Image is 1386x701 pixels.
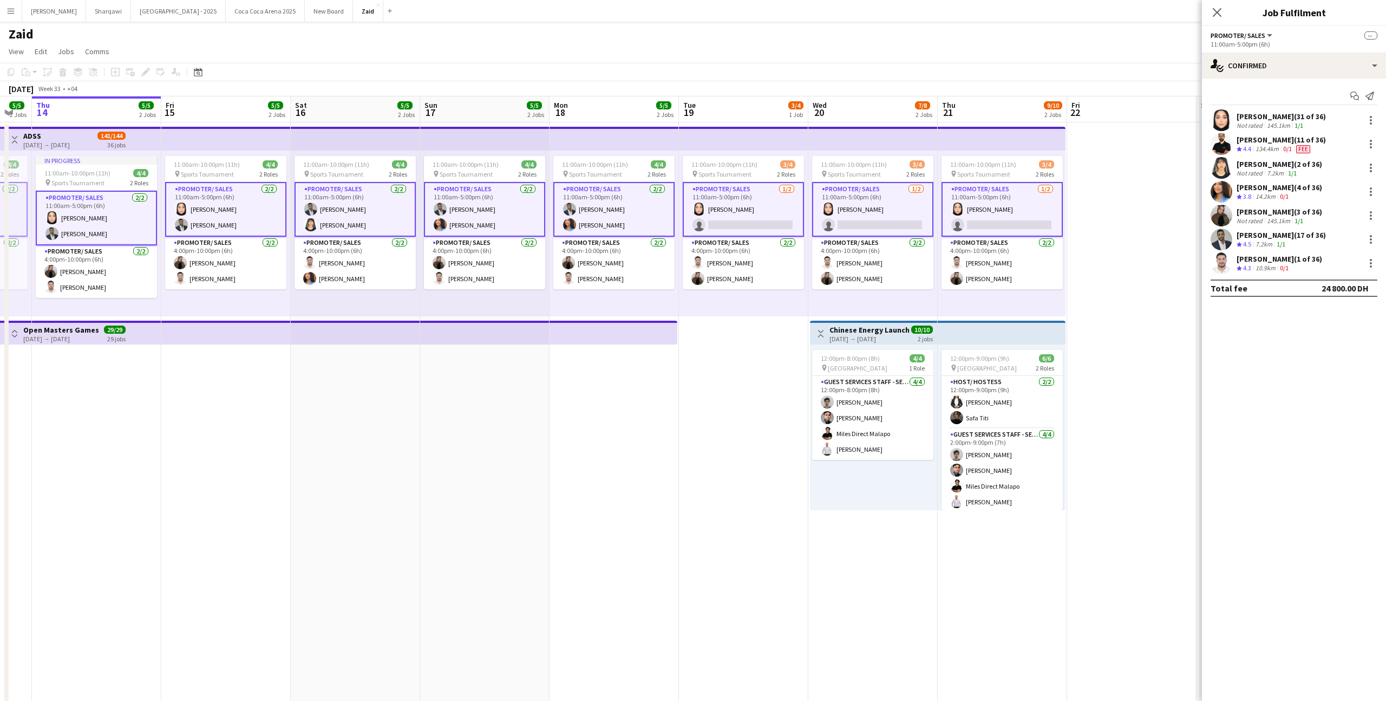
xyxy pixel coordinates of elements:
app-card-role: Promoter/ Sales1/211:00am-5:00pm (6h)[PERSON_NAME] [683,182,804,237]
button: [GEOGRAPHIC_DATA] - 2025 [131,1,226,22]
span: Comms [85,47,109,56]
div: 2 Jobs [1044,111,1062,119]
h3: Open Masters Games [23,325,99,335]
span: 2 Roles [130,179,148,187]
span: [GEOGRAPHIC_DATA] [828,364,887,372]
div: [PERSON_NAME] (31 of 36) [1237,112,1326,121]
span: 3.8 [1243,192,1251,200]
div: 29 jobs [107,334,126,343]
span: 5/5 [527,101,542,109]
span: Sports Tournament [310,170,363,178]
app-card-role: Promoter/ Sales2/24:00pm-10:00pm (6h)[PERSON_NAME][PERSON_NAME] [424,237,545,289]
div: 11:00am-10:00pm (11h)4/4 Sports Tournament2 RolesPromoter/ Sales2/211:00am-5:00pm (6h)[PERSON_NAM... [165,156,286,289]
app-job-card: 11:00am-10:00pm (11h)3/4 Sports Tournament2 RolesPromoter/ Sales1/211:00am-5:00pm (6h)[PERSON_NAM... [683,156,804,289]
app-job-card: In progress11:00am-10:00pm (11h)4/4 Sports Tournament2 RolesPromoter/ Sales2/211:00am-5:00pm (6h)... [36,156,157,298]
span: 4/4 [521,160,537,168]
span: 2 Roles [259,170,278,178]
span: 4/4 [4,160,19,168]
button: Sharqawi [86,1,131,22]
span: 9/10 [1044,101,1062,109]
span: 141/144 [97,132,126,140]
div: 1 Job [789,111,803,119]
div: 2 Jobs [916,111,932,119]
span: 19 [682,106,696,119]
div: 11:00am-10:00pm (11h)3/4 Sports Tournament2 RolesPromoter/ Sales1/211:00am-5:00pm (6h)[PERSON_NAM... [942,156,1063,289]
span: 21 [940,106,956,119]
span: 3/4 [910,160,925,168]
span: Promoter/ Sales [1211,31,1265,40]
h3: Chinese Energy Launch Event [829,325,910,335]
span: 2 Roles [1,170,19,178]
a: Comms [81,44,114,59]
div: 2 Jobs [269,111,285,119]
app-skills-label: 1/1 [1295,121,1303,129]
div: 2 Jobs [527,111,544,119]
div: 7.2km [1253,240,1274,249]
span: Sat [1201,100,1213,110]
span: Sun [424,100,437,110]
span: 3/4 [1039,160,1054,168]
div: +04 [67,85,77,93]
app-skills-label: 0/1 [1280,264,1289,272]
div: [PERSON_NAME] (2 of 36) [1237,159,1322,169]
span: 2 Roles [906,170,925,178]
span: 2 Roles [1036,170,1054,178]
button: [PERSON_NAME] [22,1,86,22]
span: 4.4 [1243,145,1251,153]
div: 11:00am-10:00pm (11h)3/4 Sports Tournament2 RolesPromoter/ Sales1/211:00am-5:00pm (6h)[PERSON_NAM... [812,156,933,289]
app-skills-label: 0/1 [1280,192,1289,200]
button: Coca Coca Arena 2025 [226,1,305,22]
span: 4.3 [1243,264,1251,272]
span: 10/10 [911,326,933,334]
span: 5/5 [139,101,154,109]
button: Zaid [353,1,383,22]
div: [PERSON_NAME] (1 of 36) [1237,254,1322,264]
span: Sports Tournament [698,170,751,178]
span: Fri [166,100,174,110]
div: [PERSON_NAME] (4 of 36) [1237,183,1322,192]
span: 2 Roles [777,170,795,178]
app-job-card: 11:00am-10:00pm (11h)4/4 Sports Tournament2 RolesPromoter/ Sales2/211:00am-5:00pm (6h)[PERSON_NAM... [295,156,416,289]
app-skills-label: 1/1 [1295,217,1303,225]
span: Sat [295,100,307,110]
span: Sports Tournament [957,170,1010,178]
app-card-role: Promoter/ Sales1/211:00am-5:00pm (6h)[PERSON_NAME] [942,182,1063,237]
div: 2 Jobs [398,111,415,119]
span: 6/6 [1039,354,1054,362]
app-card-role: Promoter/ Sales2/24:00pm-10:00pm (6h)[PERSON_NAME][PERSON_NAME] [683,237,804,289]
div: 11:00am-10:00pm (11h)4/4 Sports Tournament2 RolesPromoter/ Sales2/211:00am-5:00pm (6h)[PERSON_NAM... [553,156,675,289]
span: Mon [554,100,568,110]
span: 12:00pm-9:00pm (9h) [950,354,1009,362]
div: [PERSON_NAME] (17 of 36) [1237,230,1326,240]
span: Sports Tournament [440,170,493,178]
span: View [9,47,24,56]
div: 145.1km [1265,121,1292,129]
app-card-role: Promoter/ Sales2/211:00am-5:00pm (6h)[PERSON_NAME][PERSON_NAME] [295,182,416,237]
button: New Board [305,1,353,22]
div: In progress [36,156,157,165]
span: 3/4 [780,160,795,168]
span: 1 Role [909,364,925,372]
div: 11:00am-5:00pm (6h) [1211,40,1377,48]
app-card-role: Promoter/ Sales2/211:00am-5:00pm (6h)[PERSON_NAME][PERSON_NAME] [36,191,157,245]
app-card-role: Promoter/ Sales2/211:00am-5:00pm (6h)[PERSON_NAME][PERSON_NAME] [165,182,286,237]
span: 20 [811,106,827,119]
app-card-role: Promoter/ Sales2/24:00pm-10:00pm (6h)[PERSON_NAME][PERSON_NAME] [295,237,416,289]
app-card-role: Promoter/ Sales2/211:00am-5:00pm (6h)[PERSON_NAME][PERSON_NAME] [424,182,545,237]
span: Edit [35,47,47,56]
span: Wed [813,100,827,110]
span: Sports Tournament [51,179,104,187]
div: 14.2km [1253,192,1278,202]
span: 11:00am-10:00pm (11h) [303,160,369,168]
app-card-role: Promoter/ Sales1/211:00am-5:00pm (6h)[PERSON_NAME] [812,182,933,237]
div: 2 jobs [918,334,933,343]
span: 4/4 [392,160,407,168]
span: [GEOGRAPHIC_DATA] [957,364,1017,372]
h1: Zaid [9,26,34,42]
a: Jobs [54,44,79,59]
span: 5/5 [656,101,671,109]
button: Promoter/ Sales [1211,31,1274,40]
